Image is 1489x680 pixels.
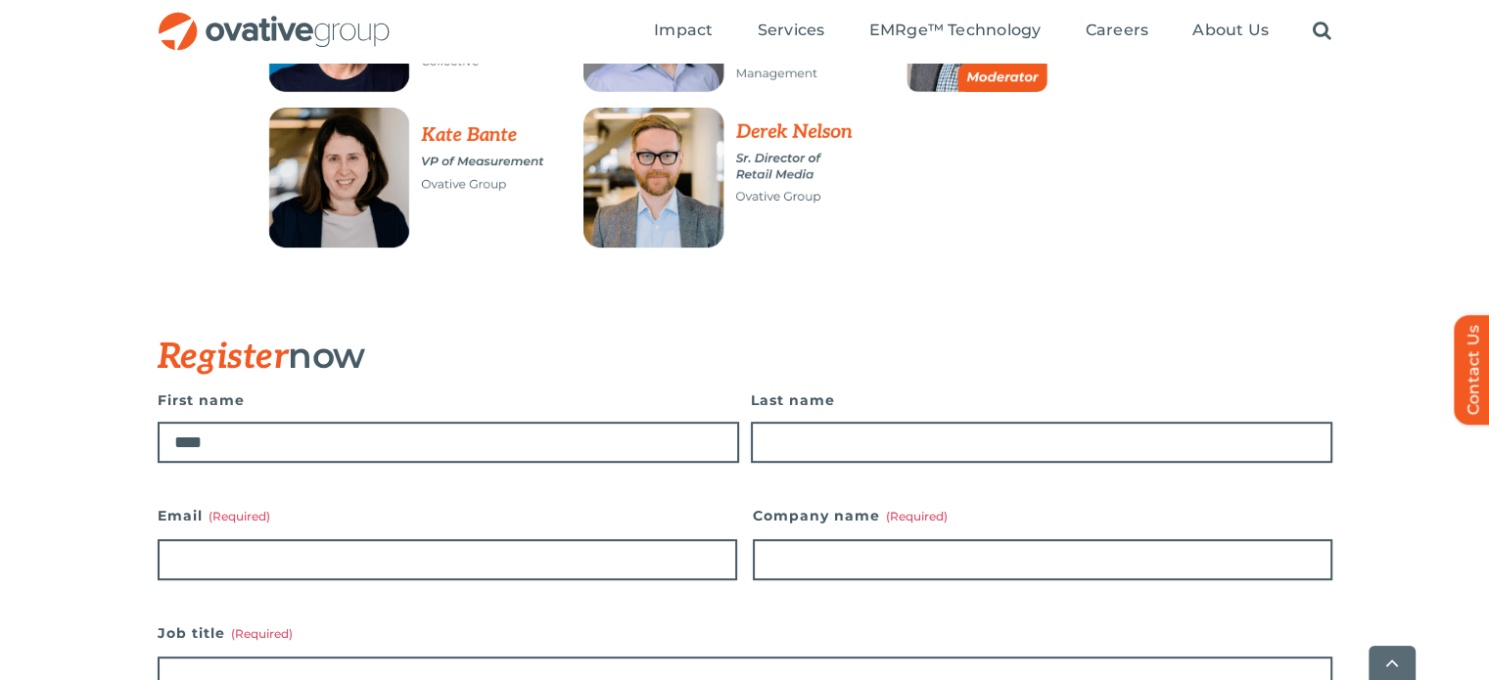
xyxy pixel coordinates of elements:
label: Company name [753,502,1332,529]
span: Register [158,336,289,379]
a: Careers [1086,21,1149,42]
span: About Us [1192,21,1269,40]
a: OG_Full_horizontal_RGB [157,10,392,28]
label: Job title [158,619,1332,647]
span: Impact [654,21,713,40]
a: Services [758,21,825,42]
a: Impact [654,21,713,42]
h3: now [158,336,1234,377]
a: EMRge™ Technology [868,21,1041,42]
label: First name [158,386,739,414]
a: About Us [1192,21,1269,42]
a: Search [1313,21,1331,42]
label: Last name [751,386,1332,414]
span: EMRge™ Technology [868,21,1041,40]
span: Services [758,21,825,40]
label: Email [158,502,737,529]
span: (Required) [231,626,293,641]
span: (Required) [209,509,270,523]
span: Careers [1086,21,1149,40]
span: (Required) [886,509,948,523]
